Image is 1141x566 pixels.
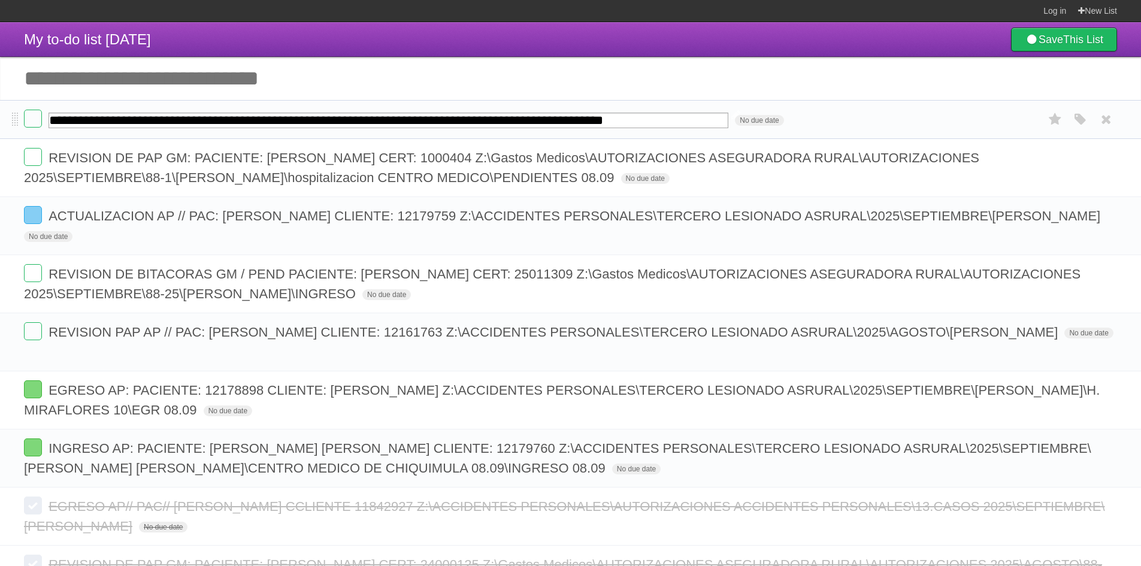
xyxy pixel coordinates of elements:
span: My to-do list [DATE] [24,31,151,47]
label: Done [24,497,42,514]
span: ACTUALIZACION AP // PAC: [PERSON_NAME] CLIENTE: 12179759 Z:\ACCIDENTES PERSONALES\TERCERO LESIONA... [49,208,1103,223]
span: No due date [204,405,252,416]
label: Done [24,380,42,398]
span: REVISION DE PAP GM: PACIENTE: [PERSON_NAME] CERT: 1000404 Z:\Gastos Medicos\AUTORIZACIONES ASEGUR... [24,150,979,185]
span: No due date [24,231,72,242]
label: Done [24,322,42,340]
label: Done [24,148,42,166]
label: Done [24,438,42,456]
a: SaveThis List [1011,28,1117,52]
label: Done [24,110,42,128]
label: Star task [1044,110,1067,129]
span: No due date [735,115,783,126]
label: Done [24,264,42,282]
span: INGRESO AP: PACIENTE: [PERSON_NAME] [PERSON_NAME] CLIENTE: 12179760 Z:\ACCIDENTES PERSONALES\TERC... [24,441,1091,476]
b: This List [1063,34,1103,46]
span: REVISION PAP AP // PAC: [PERSON_NAME] CLIENTE: 12161763 Z:\ACCIDENTES PERSONALES\TERCERO LESIONAD... [49,325,1061,340]
span: EGRESO AP// PAC// [PERSON_NAME] CCLIENTE 11842927 Z:\ACCIDENTES PERSONALES\AUTORIZACIONES ACCIDEN... [24,499,1105,534]
span: REVISION DE BITACORAS GM / PEND PACIENTE: [PERSON_NAME] CERT: 25011309 Z:\Gastos Medicos\AUTORIZA... [24,267,1081,301]
span: No due date [1064,328,1113,338]
span: No due date [621,173,670,184]
span: EGRESO AP: PACIENTE: 12178898 CLIENTE: [PERSON_NAME] Z:\ACCIDENTES PERSONALES\TERCERO LESIONADO A... [24,383,1100,417]
span: No due date [139,522,187,532]
span: No due date [612,464,661,474]
label: Done [24,206,42,224]
span: No due date [362,289,411,300]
